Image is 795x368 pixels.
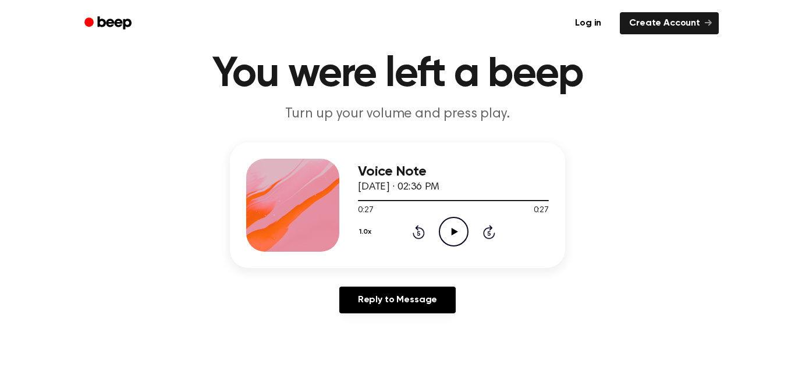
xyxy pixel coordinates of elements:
h1: You were left a beep [100,53,695,95]
a: Log in [563,10,613,37]
a: Create Account [620,12,719,34]
a: Beep [76,12,142,35]
span: 0:27 [534,205,549,217]
p: Turn up your volume and press play. [174,105,621,124]
span: 0:27 [358,205,373,217]
a: Reply to Message [339,287,456,313]
button: 1.0x [358,222,375,242]
h3: Voice Note [358,164,549,180]
span: [DATE] · 02:36 PM [358,182,439,192]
